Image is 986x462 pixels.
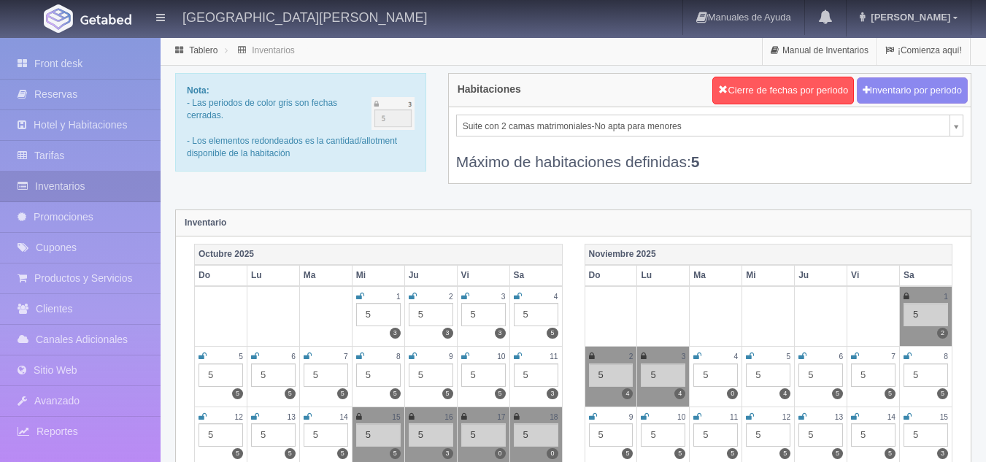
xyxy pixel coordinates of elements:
th: Noviembre 2025 [585,244,952,265]
div: 5 [199,363,243,387]
img: Getabed [44,4,73,33]
div: 5 [461,423,506,447]
button: Cierre de fechas por periodo [712,77,854,104]
small: 2 [629,353,633,361]
small: 15 [392,413,400,421]
div: 5 [904,363,948,387]
div: 5 [904,303,948,326]
div: 5 [356,363,401,387]
th: Ma [690,265,742,286]
label: 2 [937,328,948,339]
span: Suite con 2 camas matrimoniales-No apta para menores [463,115,944,137]
label: 4 [622,388,633,399]
label: 3 [937,448,948,459]
th: Mi [352,265,404,286]
label: 5 [285,388,296,399]
small: 12 [782,413,790,421]
label: 5 [442,388,453,399]
small: 15 [940,413,948,421]
th: Sa [900,265,952,286]
a: Suite con 2 camas matrimoniales-No apta para menores [456,115,963,136]
div: 5 [514,423,558,447]
button: Inventario por periodo [857,77,968,104]
label: 5 [390,388,401,399]
small: 8 [396,353,401,361]
div: 5 [851,363,896,387]
a: Manual de Inventarios [763,36,877,65]
label: 5 [885,388,896,399]
small: 1 [944,293,948,301]
div: 5 [409,363,453,387]
img: cutoff.png [371,97,415,130]
div: 5 [589,423,633,447]
label: 5 [547,328,558,339]
th: Mi [742,265,795,286]
div: 5 [356,303,401,326]
label: 5 [622,448,633,459]
small: 14 [887,413,896,421]
label: 3 [390,328,401,339]
label: 5 [285,448,296,459]
label: 3 [495,328,506,339]
small: 6 [291,353,296,361]
label: 5 [832,448,843,459]
label: 4 [674,388,685,399]
div: 5 [461,303,506,326]
div: 5 [199,423,243,447]
div: 5 [641,363,685,387]
th: Sa [509,265,562,286]
label: 5 [390,448,401,459]
strong: Inventario [185,217,226,228]
div: 5 [251,423,296,447]
small: 6 [839,353,843,361]
small: 13 [288,413,296,421]
div: Máximo de habitaciones definidas: [456,136,963,172]
small: 17 [497,413,505,421]
div: 5 [746,423,790,447]
div: 5 [251,363,296,387]
div: 5 [798,363,843,387]
div: - Las periodos de color gris son fechas cerradas. - Los elementos redondeados es la cantidad/allo... [175,73,426,172]
small: 18 [550,413,558,421]
label: 5 [674,448,685,459]
small: 2 [449,293,453,301]
b: Nota: [187,85,209,96]
label: 0 [495,448,506,459]
div: 5 [461,363,506,387]
h4: [GEOGRAPHIC_DATA][PERSON_NAME] [182,7,427,26]
small: 4 [734,353,739,361]
th: Do [585,265,637,286]
small: 8 [944,353,948,361]
small: 3 [682,353,686,361]
div: 5 [746,363,790,387]
small: 4 [554,293,558,301]
div: 5 [356,423,401,447]
div: 5 [409,423,453,447]
th: Ma [299,265,352,286]
small: 9 [449,353,453,361]
small: 16 [444,413,452,421]
small: 11 [730,413,738,421]
small: 11 [550,353,558,361]
label: 0 [547,448,558,459]
small: 12 [235,413,243,421]
th: Ju [795,265,847,286]
a: ¡Comienza aquí! [877,36,970,65]
div: 5 [514,363,558,387]
small: 10 [677,413,685,421]
small: 10 [497,353,505,361]
th: Do [195,265,247,286]
small: 14 [339,413,347,421]
div: 5 [514,303,558,326]
label: 5 [885,448,896,459]
div: 5 [904,423,948,447]
label: 3 [442,448,453,459]
small: 13 [835,413,843,421]
th: Lu [247,265,299,286]
small: 5 [787,353,791,361]
div: 5 [304,423,348,447]
div: 5 [693,423,738,447]
div: 5 [693,363,738,387]
label: 0 [727,388,738,399]
label: 5 [232,448,243,459]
